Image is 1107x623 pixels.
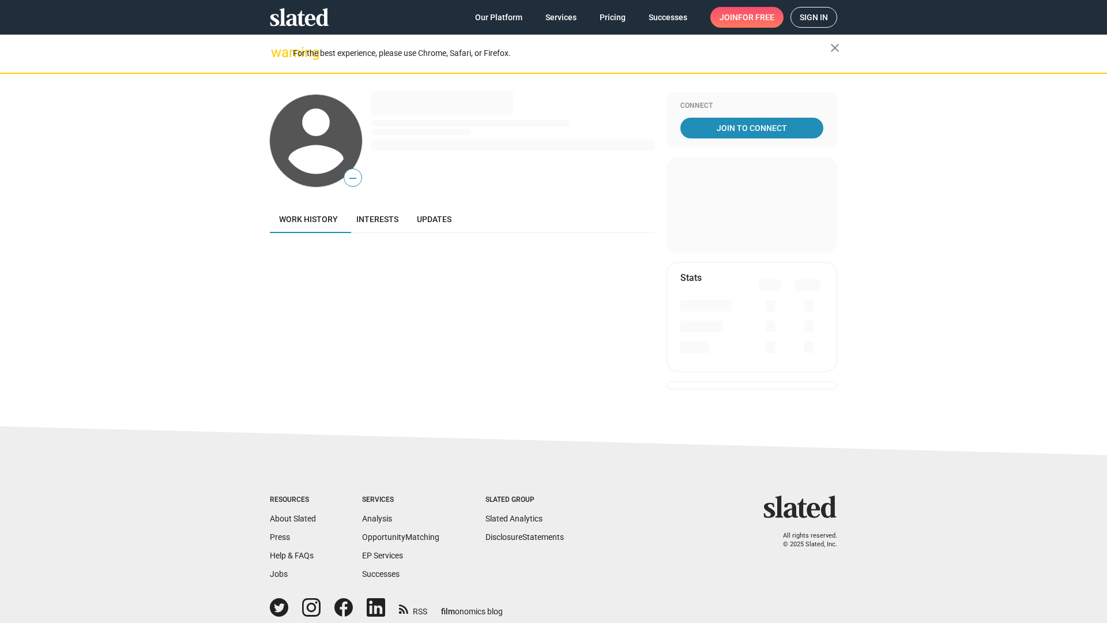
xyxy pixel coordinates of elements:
a: filmonomics blog [441,597,503,617]
mat-icon: close [828,41,842,55]
a: DisclosureStatements [485,532,564,542]
div: Resources [270,496,316,505]
a: Press [270,532,290,542]
a: RSS [399,599,427,617]
span: Pricing [600,7,626,28]
mat-icon: warning [271,46,285,59]
span: Our Platform [475,7,522,28]
a: Joinfor free [710,7,784,28]
div: Slated Group [485,496,564,505]
span: Join To Connect [683,118,821,138]
span: Services [545,7,577,28]
a: EP Services [362,551,403,560]
a: Interests [347,205,408,233]
span: for free [738,7,774,28]
a: Analysis [362,514,392,523]
a: About Slated [270,514,316,523]
span: Updates [417,215,451,224]
a: Work history [270,205,347,233]
a: Help & FAQs [270,551,314,560]
div: Connect [680,102,823,111]
a: Join To Connect [680,118,823,138]
div: Services [362,496,439,505]
a: Updates [408,205,461,233]
span: Successes [649,7,687,28]
a: Successes [639,7,696,28]
span: film [441,607,455,616]
a: Our Platform [466,7,532,28]
a: Jobs [270,569,288,579]
mat-card-title: Stats [680,272,702,284]
a: Slated Analytics [485,514,543,523]
div: For the best experience, please use Chrome, Safari, or Firefox. [293,46,830,61]
a: Successes [362,569,400,579]
span: Sign in [800,7,828,27]
a: OpportunityMatching [362,532,439,542]
a: Pricing [590,7,635,28]
span: Interests [356,215,398,224]
p: All rights reserved. © 2025 Slated, Inc. [771,532,837,549]
span: — [344,171,362,186]
a: Services [536,7,586,28]
span: Join [720,7,774,28]
a: Sign in [790,7,837,28]
span: Work history [279,215,338,224]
